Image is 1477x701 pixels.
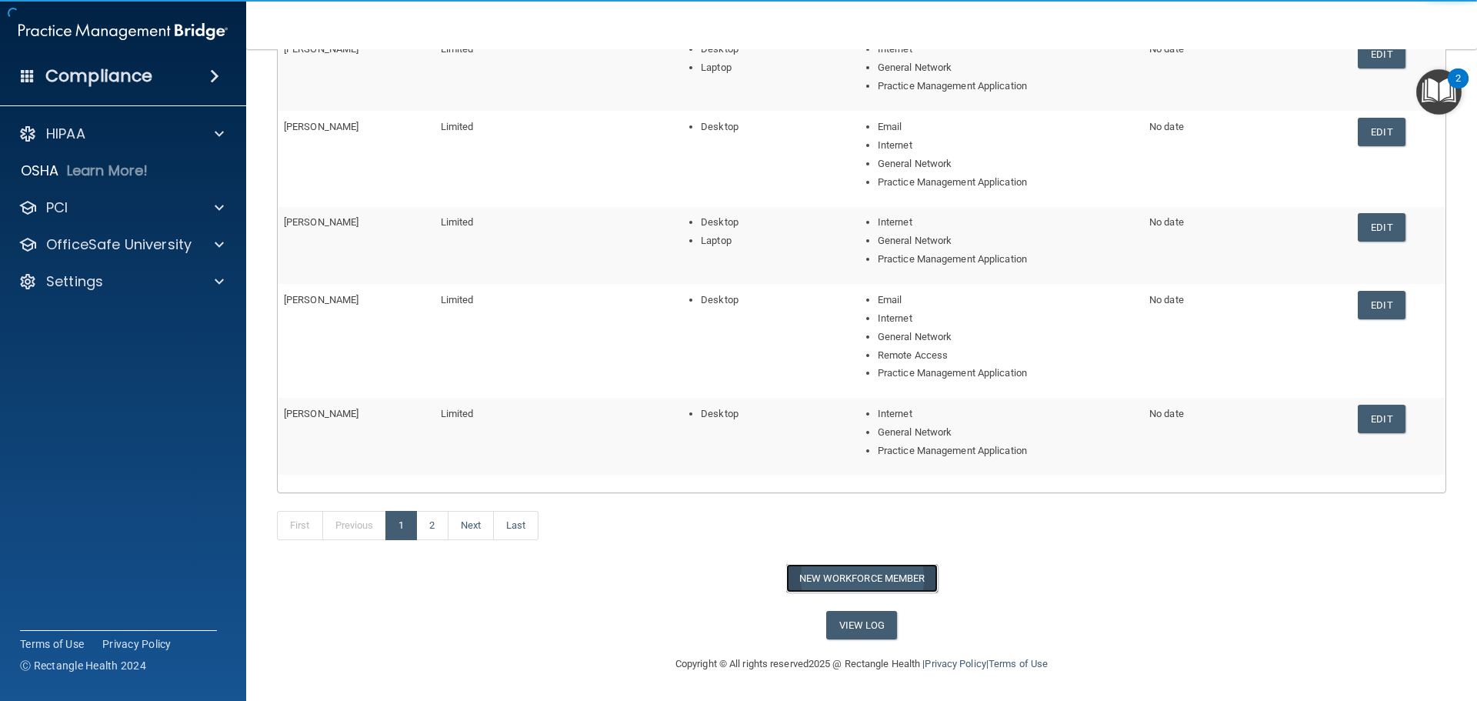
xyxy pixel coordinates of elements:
[581,639,1142,689] div: Copyright © All rights reserved 2025 @ Rectangle Health | |
[20,658,146,673] span: Ⓒ Rectangle Health 2024
[989,658,1048,669] a: Terms of Use
[878,58,1137,77] li: General Network
[18,125,224,143] a: HIPAA
[878,155,1137,173] li: General Network
[1358,40,1405,68] a: Edit
[701,405,835,423] li: Desktop
[878,40,1137,58] li: Internet
[1149,294,1184,305] span: No date
[20,636,84,652] a: Terms of Use
[786,564,938,593] button: New Workforce Member
[878,364,1137,382] li: Practice Management Application
[441,408,474,419] span: Limited
[701,40,835,58] li: Desktop
[878,291,1137,309] li: Email
[45,65,152,87] h4: Compliance
[493,511,538,540] a: Last
[701,58,835,77] li: Laptop
[878,173,1137,192] li: Practice Management Application
[878,136,1137,155] li: Internet
[878,232,1137,250] li: General Network
[448,511,494,540] a: Next
[385,511,417,540] a: 1
[701,213,835,232] li: Desktop
[1358,118,1405,146] a: Edit
[21,162,59,180] p: OSHA
[284,294,358,305] span: [PERSON_NAME]
[878,346,1137,365] li: Remote Access
[1149,216,1184,228] span: No date
[441,43,474,55] span: Limited
[416,511,448,540] a: 2
[701,232,835,250] li: Laptop
[284,43,358,55] span: [PERSON_NAME]
[1455,78,1461,98] div: 2
[441,121,474,132] span: Limited
[878,442,1137,460] li: Practice Management Application
[18,16,228,47] img: PMB logo
[1149,408,1184,419] span: No date
[18,235,224,254] a: OfficeSafe University
[284,408,358,419] span: [PERSON_NAME]
[1358,213,1405,242] a: Edit
[878,118,1137,136] li: Email
[1358,291,1405,319] a: Edit
[878,77,1137,95] li: Practice Management Application
[46,272,103,291] p: Settings
[878,328,1137,346] li: General Network
[441,216,474,228] span: Limited
[878,423,1137,442] li: General Network
[878,213,1137,232] li: Internet
[322,511,387,540] a: Previous
[1149,121,1184,132] span: No date
[925,658,985,669] a: Privacy Policy
[277,511,323,540] a: First
[284,216,358,228] span: [PERSON_NAME]
[701,291,835,309] li: Desktop
[1149,43,1184,55] span: No date
[46,125,85,143] p: HIPAA
[826,611,898,639] a: View Log
[1416,69,1462,115] button: Open Resource Center, 2 new notifications
[67,162,148,180] p: Learn More!
[284,121,358,132] span: [PERSON_NAME]
[46,199,68,217] p: PCI
[1358,405,1405,433] a: Edit
[878,250,1137,269] li: Practice Management Application
[701,118,835,136] li: Desktop
[18,199,224,217] a: PCI
[18,272,224,291] a: Settings
[878,405,1137,423] li: Internet
[102,636,172,652] a: Privacy Policy
[46,235,192,254] p: OfficeSafe University
[441,294,474,305] span: Limited
[878,309,1137,328] li: Internet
